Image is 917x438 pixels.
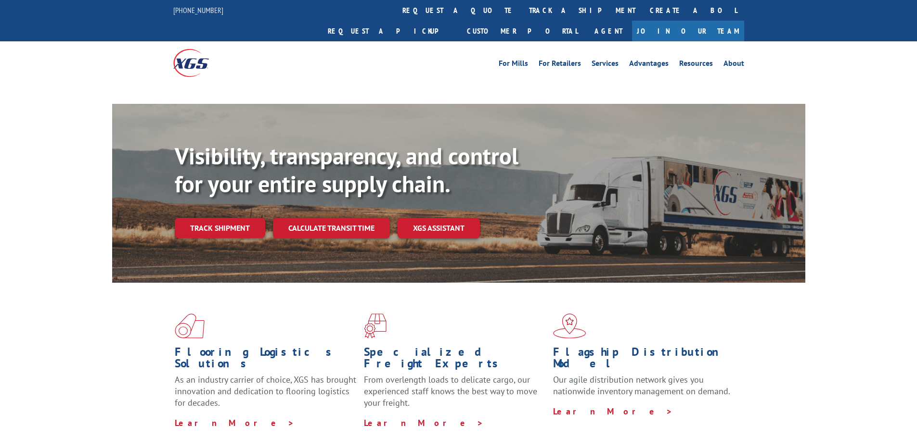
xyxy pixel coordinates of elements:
[585,21,632,41] a: Agent
[364,417,484,428] a: Learn More >
[273,218,390,238] a: Calculate transit time
[553,374,730,397] span: Our agile distribution network gives you nationwide inventory management on demand.
[321,21,460,41] a: Request a pickup
[553,313,586,338] img: xgs-icon-flagship-distribution-model-red
[364,313,387,338] img: xgs-icon-focused-on-flooring-red
[173,5,223,15] a: [PHONE_NUMBER]
[679,60,713,70] a: Resources
[175,417,295,428] a: Learn More >
[723,60,744,70] a: About
[175,218,265,238] a: Track shipment
[175,313,205,338] img: xgs-icon-total-supply-chain-intelligence-red
[629,60,669,70] a: Advantages
[499,60,528,70] a: For Mills
[592,60,619,70] a: Services
[364,374,546,417] p: From overlength loads to delicate cargo, our experienced staff knows the best way to move your fr...
[175,374,356,408] span: As an industry carrier of choice, XGS has brought innovation and dedication to flooring logistics...
[175,141,518,199] b: Visibility, transparency, and control for your entire supply chain.
[364,346,546,374] h1: Specialized Freight Experts
[632,21,744,41] a: Join Our Team
[460,21,585,41] a: Customer Portal
[175,346,357,374] h1: Flooring Logistics Solutions
[398,218,480,238] a: XGS ASSISTANT
[553,406,673,417] a: Learn More >
[539,60,581,70] a: For Retailers
[553,346,735,374] h1: Flagship Distribution Model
